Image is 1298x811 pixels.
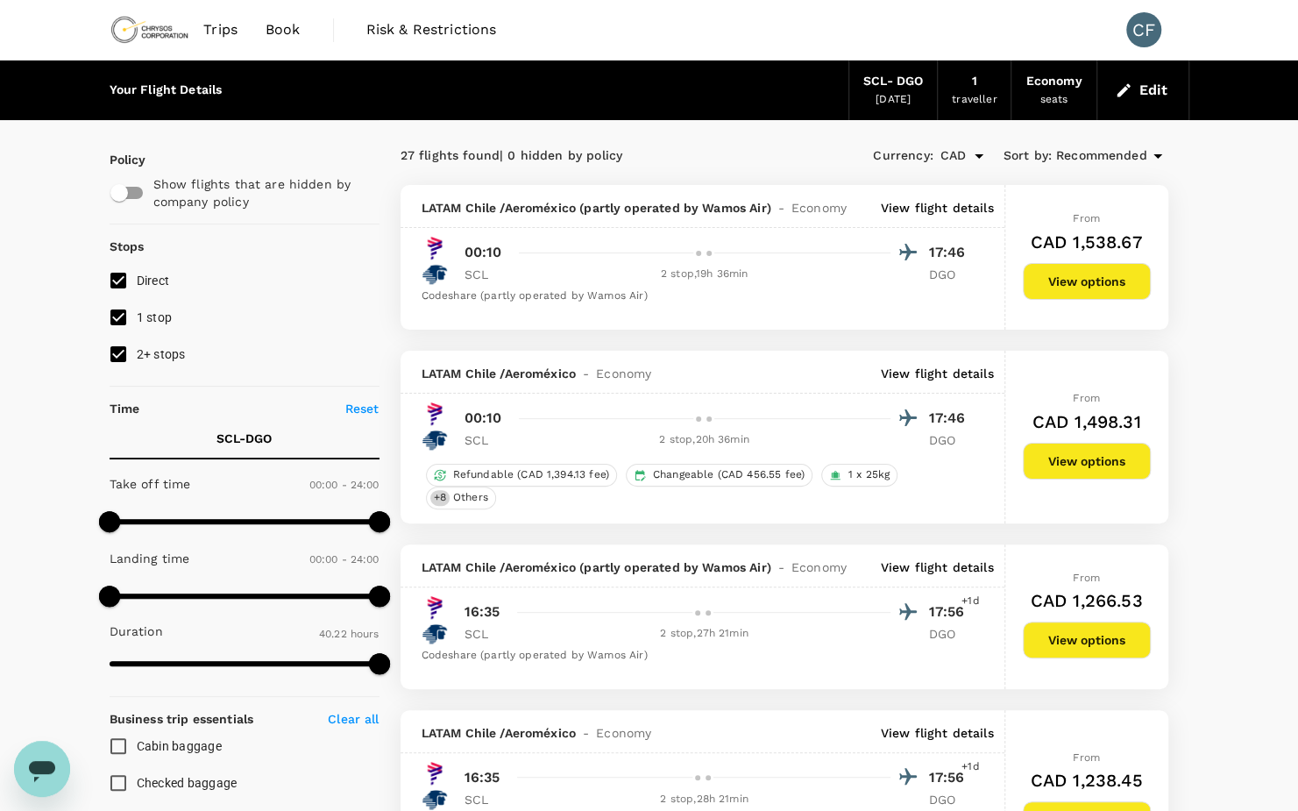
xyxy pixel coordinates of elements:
[465,242,502,263] p: 00:10
[137,739,222,753] span: Cabin baggage
[110,550,190,567] p: Landing time
[465,431,508,449] p: SCL
[153,175,367,210] p: Show flights that are hidden by company policy
[446,490,495,505] span: Others
[1073,392,1100,404] span: From
[1023,622,1151,658] button: View options
[319,628,379,640] span: 40.22 hours
[1073,751,1100,764] span: From
[309,553,379,566] span: 00:00 - 24:00
[328,710,379,728] p: Clear all
[873,146,933,166] span: Currency :
[366,19,497,40] span: Risk & Restrictions
[110,239,145,253] strong: Stops
[929,791,973,808] p: DGO
[422,760,448,786] img: LA
[1004,146,1052,166] span: Sort by :
[876,91,911,109] div: [DATE]
[929,408,973,429] p: 17:46
[791,558,847,576] span: Economy
[422,199,771,217] span: LATAM Chile / Aeroméxico (partly operated by Wamos Air)
[1032,408,1141,436] h6: CAD 1,498.31
[426,487,496,509] div: +8Others
[137,347,186,361] span: 2+ stops
[446,467,616,482] span: Refundable (CAD 1,394.13 fee)
[137,776,238,790] span: Checked baggage
[821,464,897,487] div: 1 x 25kg
[430,490,450,505] span: + 8
[401,146,784,166] div: 27 flights found | 0 hidden by policy
[771,558,791,576] span: -
[596,724,651,742] span: Economy
[345,400,379,417] p: Reset
[216,430,272,447] p: SCL - DGO
[1031,228,1143,256] h6: CAD 1,538.67
[972,72,977,91] div: 1
[881,558,994,576] p: View flight details
[576,365,596,382] span: -
[961,758,979,776] span: +1d
[110,400,140,417] p: Time
[465,266,508,283] p: SCL
[465,767,500,788] p: 16:35
[929,266,973,283] p: DGO
[646,467,812,482] span: Changeable (CAD 456.55 fee)
[1056,146,1147,166] span: Recommended
[309,479,379,491] span: 00:00 - 24:00
[1073,212,1100,224] span: From
[791,199,847,217] span: Economy
[266,19,301,40] span: Book
[110,712,254,726] strong: Business trip essentials
[465,791,508,808] p: SCL
[422,594,448,621] img: LA
[1031,587,1143,615] h6: CAD 1,266.53
[881,199,994,217] p: View flight details
[929,431,973,449] p: DGO
[771,199,791,217] span: -
[110,475,191,493] p: Take off time
[1023,443,1151,480] button: View options
[1073,572,1100,584] span: From
[519,625,890,643] div: 2 stop , 27h 21min
[422,288,973,305] div: Codeshare (partly operated by Wamos Air)
[422,365,576,382] span: LATAM Chile / Aeroméxico
[1025,72,1082,91] div: Economy
[422,558,771,576] span: LATAM Chile / Aeroméxico (partly operated by Wamos Air)
[519,791,890,808] div: 2 stop , 28h 21min
[110,622,163,640] p: Duration
[952,91,997,109] div: traveller
[426,464,617,487] div: Refundable (CAD 1,394.13 fee)
[110,11,190,49] img: Chrysos Corporation
[929,625,973,643] p: DGO
[422,235,448,261] img: LA
[863,72,923,91] div: SCL - DGO
[137,274,170,288] span: Direct
[576,724,596,742] span: -
[519,431,890,449] div: 2 stop , 20h 36min
[465,601,500,622] p: 16:35
[110,151,125,168] p: Policy
[110,81,223,100] div: Your Flight Details
[465,408,502,429] p: 00:10
[596,365,651,382] span: Economy
[1040,91,1068,109] div: seats
[422,647,973,665] div: Codeshare (partly operated by Wamos Air)
[967,144,991,168] button: Open
[929,601,973,622] p: 17:56
[519,266,890,283] div: 2 stop , 19h 36min
[14,741,70,797] iframe: Button to launch messaging window
[1126,12,1161,47] div: CF
[422,401,448,427] img: LA
[961,593,979,610] span: +1d
[626,464,812,487] div: Changeable (CAD 456.55 fee)
[1111,76,1174,104] button: Edit
[422,621,448,647] img: AM
[881,724,994,742] p: View flight details
[422,261,448,288] img: AM
[929,767,973,788] p: 17:56
[137,310,173,324] span: 1 stop
[1023,263,1151,300] button: View options
[929,242,973,263] p: 17:46
[422,724,576,742] span: LATAM Chile / Aeroméxico
[1031,766,1143,794] h6: CAD 1,238.45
